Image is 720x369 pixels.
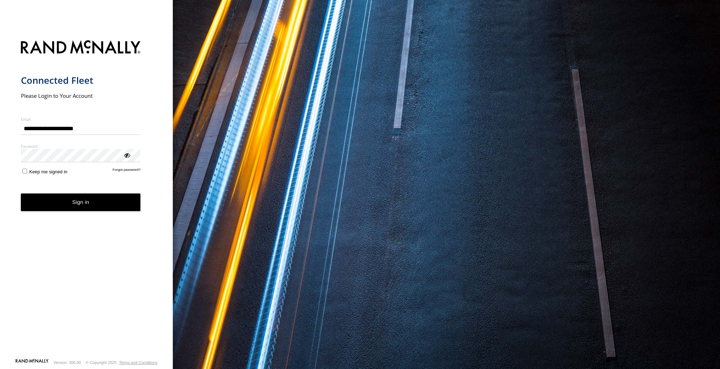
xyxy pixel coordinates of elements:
[21,39,141,57] img: Rand McNally
[29,169,67,174] span: Keep me signed in
[123,151,130,159] div: ViewPassword
[22,169,27,173] input: Keep me signed in
[15,359,49,366] a: Visit our Website
[113,168,141,174] a: Forgot password?
[54,360,81,365] div: Version: 306.00
[21,36,152,358] form: main
[21,117,141,122] label: Email
[21,143,141,149] label: Password
[21,193,141,211] button: Sign in
[86,360,157,365] div: © Copyright 2025 -
[21,74,141,86] h1: Connected Fleet
[119,360,157,365] a: Terms and Conditions
[21,92,141,99] h2: Please Login to Your Account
